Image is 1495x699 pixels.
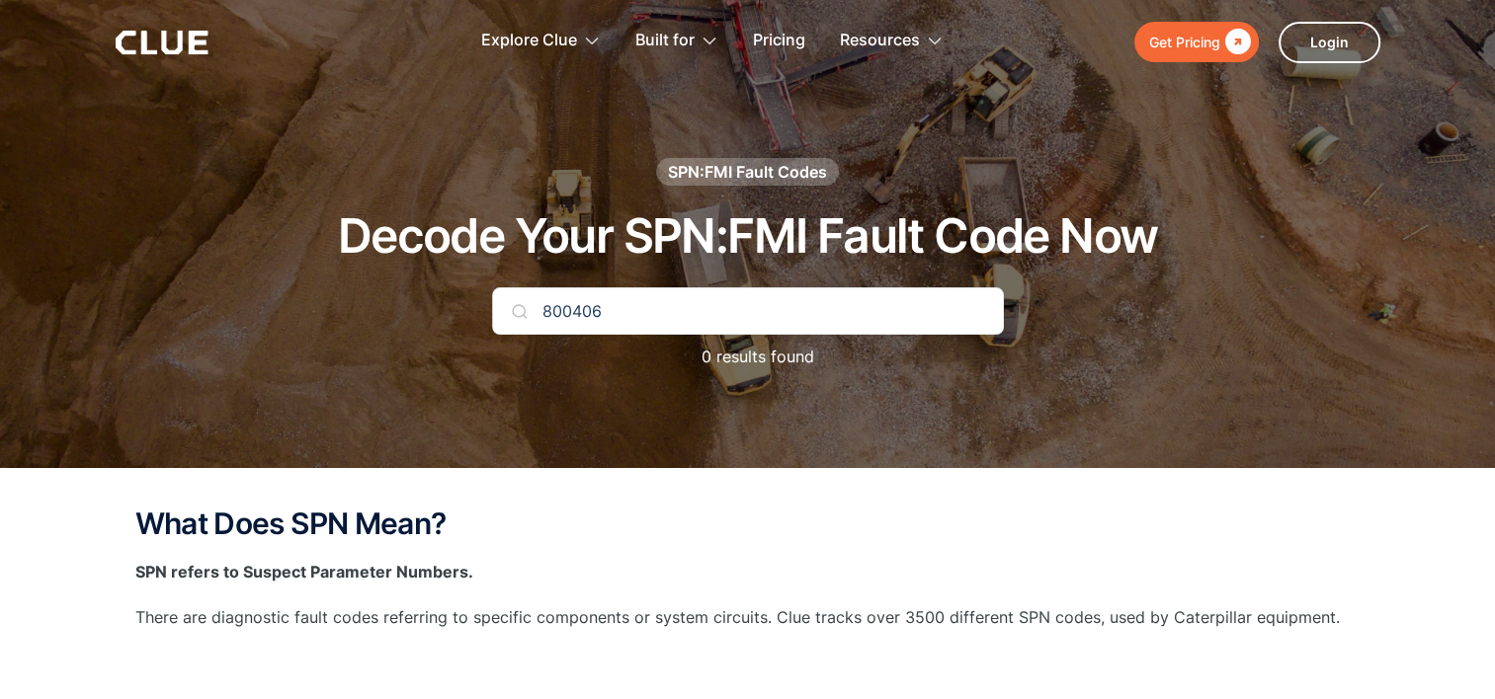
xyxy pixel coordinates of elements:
a: Pricing [753,10,805,72]
div: Resources [840,10,944,72]
div: Built for [635,10,695,72]
div:  [1220,30,1251,54]
h1: Decode Your SPN:FMI Fault Code Now [338,210,1158,263]
strong: SPN refers to Suspect Parameter Numbers. [135,562,473,582]
p: ‍ [135,650,1361,674]
div: Resources [840,10,920,72]
div: Get Pricing [1149,30,1220,54]
div: Explore Clue [481,10,601,72]
p: 0 results found [682,345,814,369]
p: There are diagnostic fault codes referring to specific components or system circuits. Clue tracks... [135,605,1361,630]
a: Login [1279,22,1380,63]
div: Built for [635,10,718,72]
h2: What Does SPN Mean? [135,507,1361,540]
a: Get Pricing [1134,22,1259,62]
div: SPN:FMI Fault Codes [668,161,827,183]
div: Explore Clue [481,10,577,72]
input: Search Your Code... [492,287,1004,335]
